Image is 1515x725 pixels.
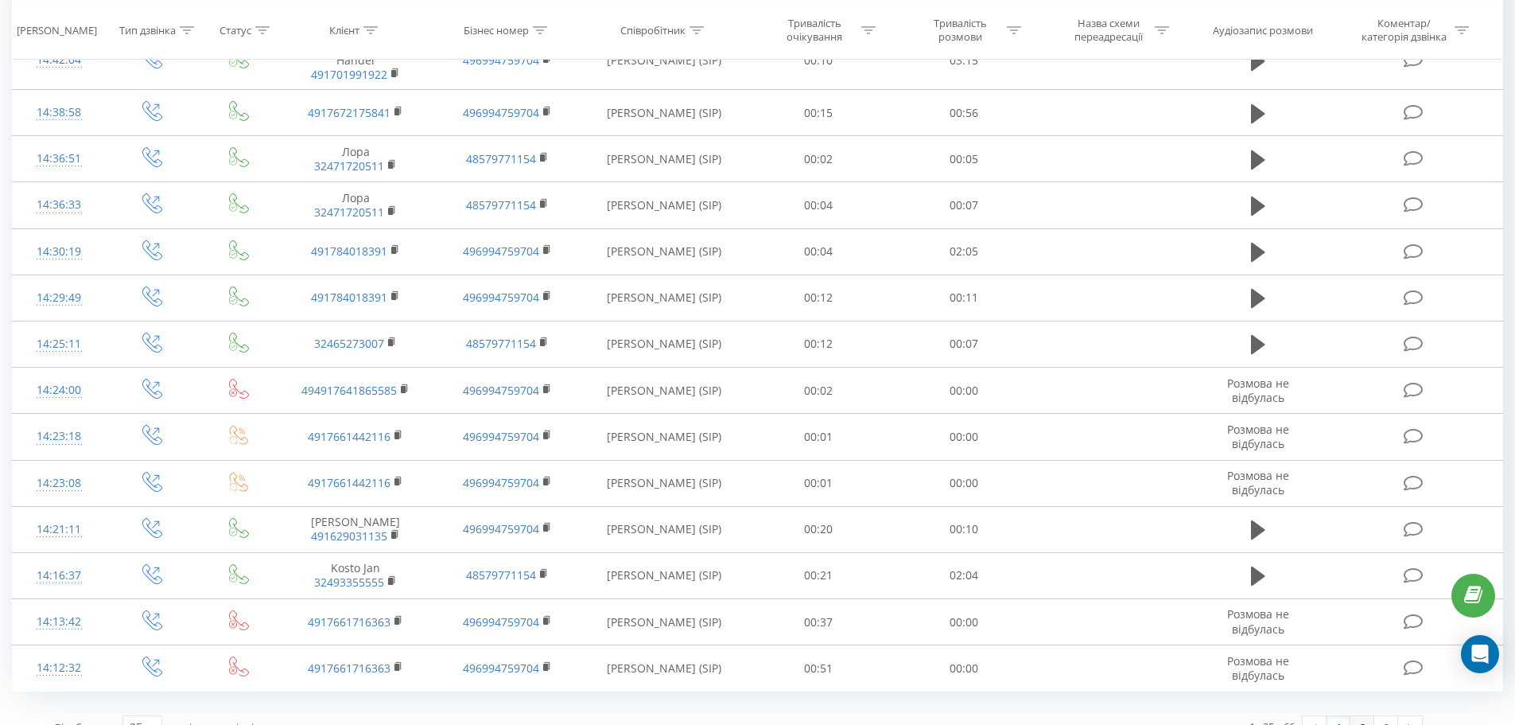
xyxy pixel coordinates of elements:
[311,528,387,544] a: 491629031135
[308,614,390,630] a: 4917661716363
[280,552,431,598] td: Kosto Jan
[1227,606,1289,636] span: Розмова не відбулась
[892,552,1037,598] td: 02:04
[29,189,90,220] div: 14:36:33
[892,90,1037,136] td: 00:56
[583,552,746,598] td: [PERSON_NAME] (SIP)
[746,228,892,275] td: 00:04
[583,599,746,645] td: [PERSON_NAME] (SIP)
[463,290,539,305] a: 496994759704
[1227,468,1289,497] span: Розмова не відбулась
[308,105,390,120] a: 4917672175841
[29,97,90,128] div: 14:38:58
[314,205,384,220] a: 32471720511
[583,136,746,182] td: [PERSON_NAME] (SIP)
[308,475,390,490] a: 4917661442116
[314,158,384,173] a: 32471720511
[29,236,90,267] div: 14:30:19
[892,506,1037,552] td: 00:10
[29,653,90,684] div: 14:12:32
[892,136,1037,182] td: 00:05
[311,290,387,305] a: 491784018391
[892,182,1037,228] td: 00:07
[746,414,892,460] td: 00:01
[463,521,539,536] a: 496994759704
[746,645,892,692] td: 00:51
[463,614,539,630] a: 496994759704
[463,244,539,259] a: 496994759704
[746,90,892,136] td: 00:15
[219,23,251,37] div: Статус
[746,275,892,321] td: 00:12
[463,105,539,120] a: 496994759704
[746,368,892,414] td: 00:02
[463,475,539,490] a: 496994759704
[29,468,90,499] div: 14:23:08
[892,460,1037,506] td: 00:00
[1227,653,1289,683] span: Розмова не відбулась
[746,31,892,90] td: 00:10
[119,23,176,37] div: Тип дзвінка
[29,329,90,360] div: 14:25:11
[29,606,90,637] div: 14:13:42
[583,368,746,414] td: [PERSON_NAME] (SIP)
[301,383,397,398] a: 494917641865585
[918,17,1003,44] div: Тривалість розмови
[892,31,1037,90] td: 03:15
[311,244,387,259] a: 491784018391
[746,321,892,367] td: 00:12
[29,560,90,591] div: 14:16:37
[583,414,746,460] td: [PERSON_NAME] (SIP)
[583,645,746,692] td: [PERSON_NAME] (SIP)
[280,136,431,182] td: Лора
[29,514,90,545] div: 14:21:11
[464,23,529,37] div: Бізнес номер
[892,645,1037,692] td: 00:00
[583,321,746,367] td: [PERSON_NAME] (SIP)
[29,45,90,76] div: 14:42:04
[583,506,746,552] td: [PERSON_NAME] (SIP)
[746,136,892,182] td: 00:02
[1213,23,1313,37] div: Аудіозапис розмови
[311,67,387,82] a: 491701991922
[466,151,536,166] a: 48579771154
[746,552,892,598] td: 00:21
[892,599,1037,645] td: 00:00
[280,182,431,228] td: Лора
[463,383,539,398] a: 496994759704
[746,506,892,552] td: 00:20
[746,599,892,645] td: 00:37
[308,661,390,676] a: 4917661716363
[280,31,431,90] td: Meisterbetrieb Handel
[280,506,431,552] td: [PERSON_NAME]
[583,182,746,228] td: [PERSON_NAME] (SIP)
[1066,17,1151,44] div: Назва схеми переадресації
[466,197,536,212] a: 48579771154
[1227,422,1289,451] span: Розмова не відбулась
[329,23,359,37] div: Клієнт
[620,23,686,37] div: Співробітник
[892,321,1037,367] td: 00:07
[314,575,384,590] a: 32493355555
[772,17,857,44] div: Тривалість очікування
[29,283,90,314] div: 14:29:49
[466,336,536,351] a: 48579771154
[29,421,90,452] div: 14:23:18
[463,53,539,68] a: 496994759704
[17,23,97,37] div: [PERSON_NAME]
[583,90,746,136] td: [PERSON_NAME] (SIP)
[466,567,536,583] a: 48579771154
[583,460,746,506] td: [PERSON_NAME] (SIP)
[314,336,384,351] a: 32465273007
[583,275,746,321] td: [PERSON_NAME] (SIP)
[746,460,892,506] td: 00:01
[1358,17,1451,44] div: Коментар/категорія дзвінка
[892,228,1037,275] td: 02:05
[892,414,1037,460] td: 00:00
[463,661,539,676] a: 496994759704
[892,275,1037,321] td: 00:11
[308,429,390,444] a: 4917661442116
[583,31,746,90] td: [PERSON_NAME] (SIP)
[892,368,1037,414] td: 00:00
[29,375,90,406] div: 14:24:00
